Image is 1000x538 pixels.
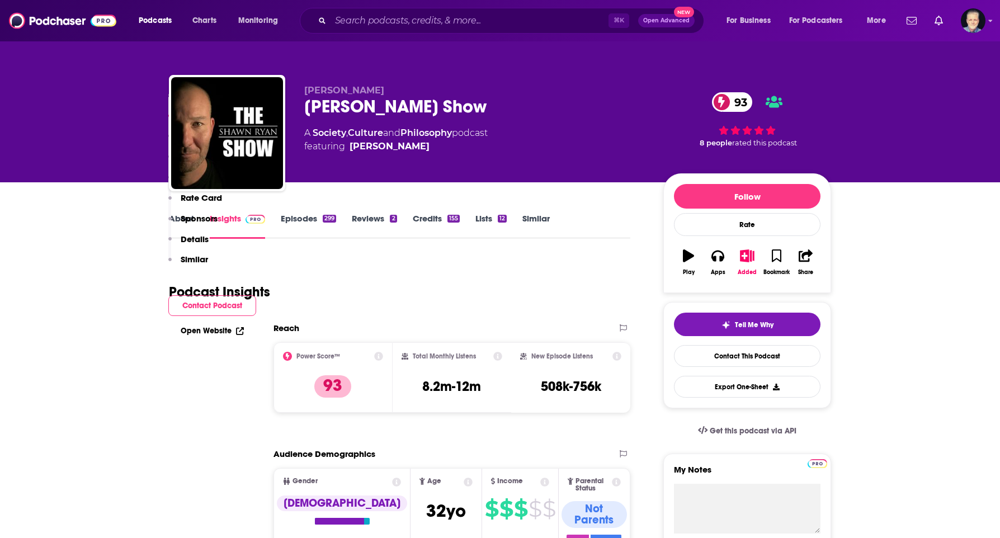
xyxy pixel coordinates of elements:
[562,501,627,528] div: Not Parents
[426,500,466,522] span: 32 yo
[475,213,507,239] a: Lists12
[902,11,921,30] a: Show notifications dropdown
[638,14,695,27] button: Open AdvancedNew
[422,378,481,395] h3: 8.2m-12m
[723,92,753,112] span: 93
[689,417,805,445] a: Get this podcast via API
[427,478,441,485] span: Age
[273,323,299,333] h2: Reach
[643,18,690,23] span: Open Advanced
[498,215,507,223] div: 12
[131,12,186,30] button: open menu
[304,140,488,153] span: featuring
[663,85,831,154] div: 93 8 peoplerated this podcast
[181,213,218,224] p: Sponsors
[277,495,407,511] div: [DEMOGRAPHIC_DATA]
[529,500,541,518] span: $
[273,449,375,459] h2: Audience Demographics
[961,8,985,33] button: Show profile menu
[543,500,555,518] span: $
[168,234,209,254] button: Details
[735,320,773,329] span: Tell Me Why
[168,295,256,316] button: Contact Podcast
[703,242,732,282] button: Apps
[738,269,757,276] div: Added
[798,269,813,276] div: Share
[485,500,498,518] span: $
[782,12,859,30] button: open menu
[531,352,593,360] h2: New Episode Listens
[139,13,172,29] span: Podcasts
[674,313,820,336] button: tell me why sparkleTell Me Why
[674,345,820,367] a: Contact This Podcast
[390,215,397,223] div: 2
[9,10,116,31] img: Podchaser - Follow, Share and Rate Podcasts
[168,213,218,234] button: Sponsors
[314,375,351,398] p: 93
[413,213,460,239] a: Credits155
[413,352,476,360] h2: Total Monthly Listens
[346,128,348,138] span: ,
[185,12,223,30] a: Charts
[514,500,527,518] span: $
[711,269,725,276] div: Apps
[710,426,796,436] span: Get this podcast via API
[674,213,820,236] div: Rate
[400,128,452,138] a: Philosophy
[181,326,244,336] a: Open Website
[700,139,732,147] span: 8 people
[522,213,550,239] a: Similar
[930,11,947,30] a: Show notifications dropdown
[961,8,985,33] span: Logged in as JonesLiterary
[313,128,346,138] a: Society
[674,464,820,484] label: My Notes
[293,478,318,485] span: Gender
[499,500,513,518] span: $
[331,12,609,30] input: Search podcasts, credits, & more...
[323,215,336,223] div: 299
[383,128,400,138] span: and
[712,92,753,112] a: 93
[304,85,384,96] span: [PERSON_NAME]
[497,478,523,485] span: Income
[763,269,790,276] div: Bookmark
[674,7,694,17] span: New
[674,376,820,398] button: Export One-Sheet
[352,213,397,239] a: Reviews2
[304,126,488,153] div: A podcast
[719,12,785,30] button: open menu
[541,378,601,395] h3: 508k-756k
[789,13,843,29] span: For Podcasters
[721,320,730,329] img: tell me why sparkle
[181,234,209,244] p: Details
[296,352,340,360] h2: Power Score™
[447,215,460,223] div: 155
[576,478,610,492] span: Parental Status
[808,457,827,468] a: Pro website
[348,128,383,138] a: Culture
[609,13,629,28] span: ⌘ K
[181,254,208,265] p: Similar
[732,139,797,147] span: rated this podcast
[867,13,886,29] span: More
[281,213,336,239] a: Episodes299
[168,254,208,275] button: Similar
[674,184,820,209] button: Follow
[310,8,715,34] div: Search podcasts, credits, & more...
[727,13,771,29] span: For Business
[230,12,293,30] button: open menu
[238,13,278,29] span: Monitoring
[350,140,430,153] a: Shawn Ryan
[808,459,827,468] img: Podchaser Pro
[683,269,695,276] div: Play
[192,13,216,29] span: Charts
[733,242,762,282] button: Added
[961,8,985,33] img: User Profile
[762,242,791,282] button: Bookmark
[859,12,900,30] button: open menu
[674,242,703,282] button: Play
[171,77,283,189] img: Shawn Ryan Show
[791,242,820,282] button: Share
